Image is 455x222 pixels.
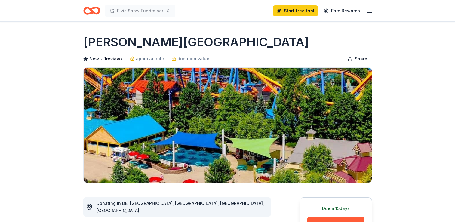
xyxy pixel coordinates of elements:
span: donation value [177,55,209,62]
div: Due in 15 days [307,205,364,212]
button: 1reviews [104,55,123,63]
button: Elvis Show Fundraiser [105,5,175,17]
h1: [PERSON_NAME][GEOGRAPHIC_DATA] [83,34,309,51]
span: New [89,55,99,63]
span: • [100,57,103,61]
a: Start free trial [273,5,318,16]
span: Elvis Show Fundraiser [117,7,163,14]
span: Share [355,55,367,63]
span: approval rate [136,55,164,62]
a: donation value [171,55,209,62]
a: approval rate [130,55,164,62]
button: Share [343,53,372,65]
a: Home [83,4,100,18]
img: Image for Dorney Park & Wildwater Kingdom [84,68,372,183]
a: Earn Rewards [320,5,364,16]
span: Donating in DE, [GEOGRAPHIC_DATA], [GEOGRAPHIC_DATA], [GEOGRAPHIC_DATA], [GEOGRAPHIC_DATA] [97,201,264,213]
